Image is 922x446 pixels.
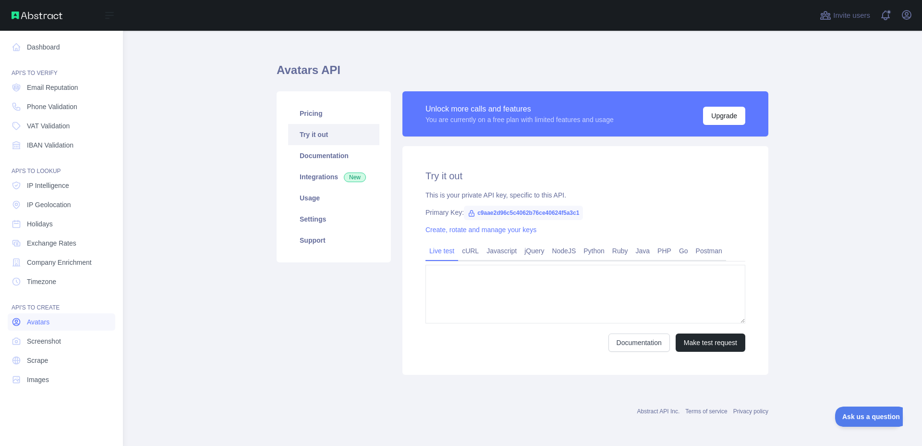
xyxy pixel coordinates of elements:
a: Java [632,243,654,259]
span: VAT Validation [27,121,70,131]
a: Holidays [8,215,115,233]
a: Privacy policy [733,408,768,415]
iframe: Toggle Customer Support [835,407,903,427]
a: Settings [288,209,379,230]
div: API'S TO VERIFY [8,58,115,77]
div: You are currently on a free plan with limited features and usage [425,115,614,124]
span: IP Intelligence [27,181,69,190]
div: Primary Key: [425,208,745,217]
span: IBAN Validation [27,140,73,150]
a: Live test [425,243,458,259]
a: Usage [288,187,379,209]
a: Company Enrichment [8,254,115,271]
div: API'S TO CREATE [8,292,115,311]
span: Avatars [27,317,49,327]
span: Images [27,375,49,384]
a: Pricing [288,103,379,124]
a: PHP [654,243,675,259]
a: Documentation [608,334,670,352]
span: Scrape [27,356,48,365]
a: IP Intelligence [8,177,115,194]
a: Exchange Rates [8,235,115,252]
span: Holidays [27,219,53,229]
div: This is your private API key, specific to this API. [425,190,745,200]
a: Phone Validation [8,98,115,115]
div: Unlock more calls and features [425,103,614,115]
a: Postman [692,243,726,259]
a: Avatars [8,313,115,331]
a: Screenshot [8,333,115,350]
span: Timezone [27,277,56,286]
a: Integrations New [288,166,379,187]
button: Invite users [818,8,872,23]
a: Python [580,243,608,259]
a: Dashboard [8,38,115,56]
button: Make test request [676,334,745,352]
span: Invite users [833,10,870,21]
a: Create, rotate and manage your keys [425,226,536,234]
span: Email Reputation [27,83,78,92]
span: Exchange Rates [27,238,76,248]
a: Go [675,243,692,259]
a: Images [8,371,115,388]
h2: Try it out [425,169,745,183]
button: Upgrade [703,107,745,125]
div: API'S TO LOOKUP [8,156,115,175]
a: Documentation [288,145,379,166]
span: Phone Validation [27,102,77,111]
a: Terms of service [685,408,727,415]
a: Javascript [483,243,521,259]
a: Support [288,230,379,251]
a: Abstract API Inc. [637,408,680,415]
a: Scrape [8,352,115,369]
a: Ruby [608,243,632,259]
a: IP Geolocation [8,196,115,213]
a: Timezone [8,273,115,290]
span: c9aae2d96c5c4062b76ce40624f5a3c1 [464,206,583,220]
a: jQuery [521,243,548,259]
a: Try it out [288,124,379,145]
a: Email Reputation [8,79,115,96]
a: IBAN Validation [8,136,115,154]
img: Abstract API [12,12,62,19]
span: Screenshot [27,336,61,346]
a: cURL [458,243,483,259]
span: New [344,173,366,182]
span: IP Geolocation [27,200,71,210]
span: Company Enrichment [27,258,92,267]
a: VAT Validation [8,117,115,135]
a: NodeJS [548,243,580,259]
h1: Avatars API [277,62,768,86]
